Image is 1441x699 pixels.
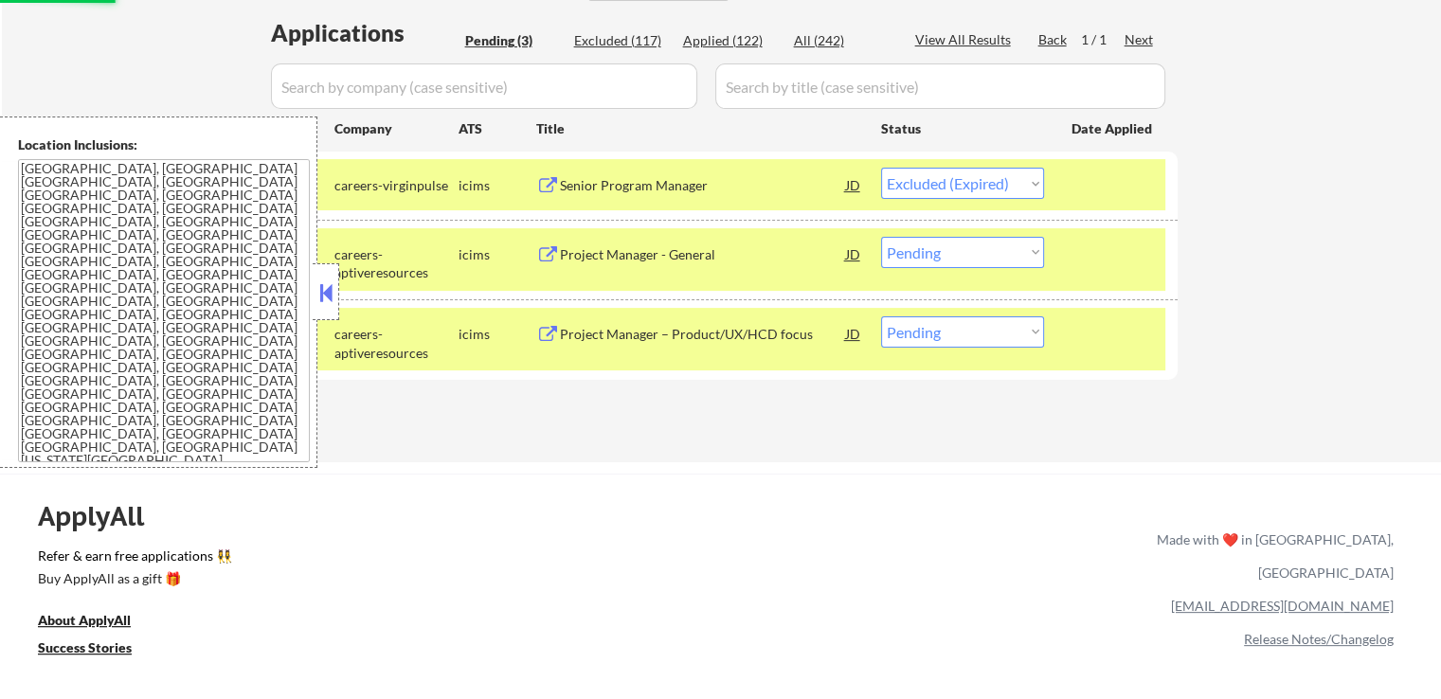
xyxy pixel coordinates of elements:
[715,63,1165,109] input: Search by title (case sensitive)
[18,135,310,154] div: Location Inclusions:
[1244,631,1394,647] a: Release Notes/Changelog
[794,31,889,50] div: All (242)
[683,31,778,50] div: Applied (122)
[1171,598,1394,614] a: [EMAIL_ADDRESS][DOMAIN_NAME]
[844,237,863,271] div: JD
[334,325,459,362] div: careers-aptiveresources
[574,31,669,50] div: Excluded (117)
[459,176,536,195] div: icims
[38,611,157,635] a: About ApplyAll
[1125,30,1155,49] div: Next
[1038,30,1069,49] div: Back
[38,500,166,532] div: ApplyAll
[560,245,846,264] div: Project Manager - General
[459,119,536,138] div: ATS
[844,316,863,350] div: JD
[1072,119,1155,138] div: Date Applied
[334,119,459,138] div: Company
[334,245,459,282] div: careers-aptiveresources
[38,638,157,662] a: Success Stories
[38,639,132,655] u: Success Stories
[271,22,459,45] div: Applications
[38,549,761,569] a: Refer & earn free applications 👯‍♀️
[38,612,131,628] u: About ApplyAll
[560,325,846,344] div: Project Manager – Product/UX/HCD focus
[334,176,459,195] div: careers-virginpulse
[38,572,227,585] div: Buy ApplyAll as a gift 🎁
[915,30,1017,49] div: View All Results
[459,245,536,264] div: icims
[459,325,536,344] div: icims
[271,63,697,109] input: Search by company (case sensitive)
[881,111,1044,145] div: Status
[536,119,863,138] div: Title
[38,569,227,593] a: Buy ApplyAll as a gift 🎁
[1149,523,1394,589] div: Made with ❤️ in [GEOGRAPHIC_DATA], [GEOGRAPHIC_DATA]
[560,176,846,195] div: Senior Program Manager
[1081,30,1125,49] div: 1 / 1
[844,168,863,202] div: JD
[465,31,560,50] div: Pending (3)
